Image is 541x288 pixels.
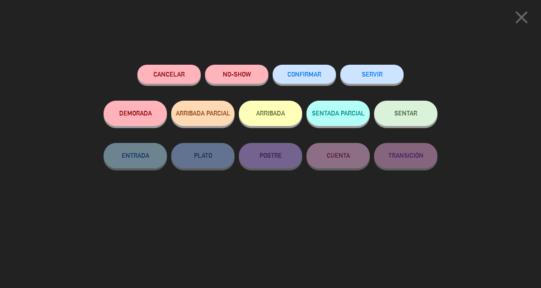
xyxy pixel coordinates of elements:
button: close [508,6,535,31]
button: SERVIR [340,65,404,84]
button: TRANSICIÓN [374,143,437,168]
button: ARRIBADA PARCIAL [171,101,235,126]
button: SENTAR [374,101,437,126]
button: POSTRE [239,143,302,168]
button: ARRIBADA [239,101,302,126]
span: SENTAR [394,110,417,117]
i: close [511,7,532,28]
button: DEMORADA [104,101,167,126]
button: CONFIRMAR [273,65,336,84]
span: ARRIBADA PARCIAL [176,110,230,117]
button: SENTADA PARCIAL [306,101,370,126]
button: NO-SHOW [205,65,268,84]
button: ENTRADA [104,143,167,168]
button: Cancelar [137,65,201,84]
span: CONFIRMAR [287,71,321,78]
button: PLATO [171,143,235,168]
button: CUENTA [306,143,370,168]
